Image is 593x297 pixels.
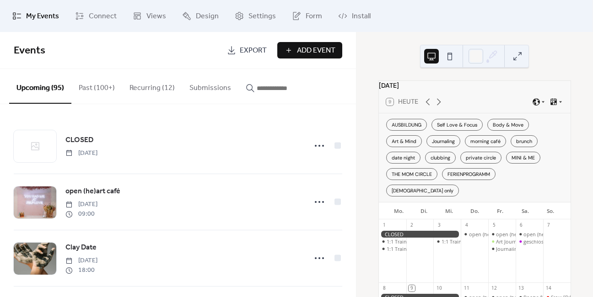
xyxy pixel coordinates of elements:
span: Install [352,11,371,22]
span: 18:00 [65,265,97,275]
div: Mi. [437,202,462,220]
div: Art Journaling Workshop [496,238,554,245]
span: Events [14,41,45,61]
div: 8 [381,285,388,292]
button: Recurring (12) [122,69,182,103]
div: 6 [518,222,525,228]
a: open (he)art café [65,186,120,197]
span: Views [146,11,166,22]
div: Do. [462,202,487,220]
div: geschlossene Gesellschaft - doors closed [516,238,543,245]
span: [DATE] [65,256,97,265]
div: 2 [409,222,415,228]
div: 1:1 Training mit [PERSON_NAME] [387,245,464,252]
div: Mo. [386,202,411,220]
div: CLOSED [379,231,461,238]
div: open (he)art café [469,231,509,238]
div: Art Journaling Workshop [488,238,516,245]
span: Settings [248,11,276,22]
div: 1:1 Training mit Caterina [433,238,461,245]
div: 1:1 Training mit Caterina [379,245,406,252]
div: Journaling [426,135,460,147]
div: Self Love & Focus [431,119,483,131]
div: clubbing [425,152,456,164]
a: Views [126,4,173,28]
div: 11 [464,285,470,292]
div: 1 [381,222,388,228]
div: 7 [545,222,552,228]
div: 3 [436,222,442,228]
span: Add Event [297,45,335,56]
span: open (he)art café [65,186,120,197]
div: Di. [411,202,437,220]
span: [DATE] [65,148,97,158]
span: 09:00 [65,209,97,219]
div: brunch [511,135,538,147]
div: Journaling Deep Dive: 2 Stunden für dich und deine Gedanken [488,245,516,252]
div: open (he)art café [488,231,516,238]
div: date night [386,152,420,164]
div: AUSBILDUNG [386,119,427,131]
span: [DATE] [65,200,97,209]
div: open (he)art café [523,231,563,238]
a: Export [220,42,274,58]
a: Install [331,4,377,28]
a: Form [285,4,329,28]
span: Clay Date [65,242,97,253]
span: Connect [89,11,117,22]
a: CLOSED [65,134,93,146]
button: Past (100+) [71,69,122,103]
button: Submissions [182,69,238,103]
div: open (he)art café [496,231,536,238]
span: My Events [26,11,59,22]
a: Clay Date [65,242,97,254]
div: 14 [545,285,552,292]
div: 9 [409,285,415,292]
span: Form [306,11,322,22]
div: FERIENPROGRAMM [442,168,496,180]
button: Add Event [277,42,342,58]
div: THE MOM CIRCLE [386,168,437,180]
div: open (he)art café [461,231,488,238]
a: Connect [68,4,124,28]
div: Body & Move [487,119,529,131]
div: 1:1 Training mit [PERSON_NAME] [387,238,464,245]
a: My Events [5,4,66,28]
button: Upcoming (95) [9,69,71,104]
div: 5 [491,222,497,228]
div: Art & Mind [386,135,422,147]
div: MINI & ME [506,152,540,164]
div: Fr. [487,202,512,220]
span: Design [196,11,219,22]
div: 1:1 Training mit Caterina [379,238,406,245]
span: Export [240,45,267,56]
a: Design [175,4,226,28]
div: private circle [460,152,501,164]
div: 4 [464,222,470,228]
div: 13 [518,285,525,292]
div: 1:1 Training mit [PERSON_NAME] [442,238,519,245]
div: 10 [436,285,442,292]
div: So. [538,202,563,220]
div: Sa. [512,202,538,220]
div: [DATE] [379,81,571,91]
a: Settings [228,4,283,28]
div: [DEMOGRAPHIC_DATA] only [386,185,459,196]
div: morning café [465,135,506,147]
div: open (he)art café [516,231,543,238]
div: 12 [491,285,497,292]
